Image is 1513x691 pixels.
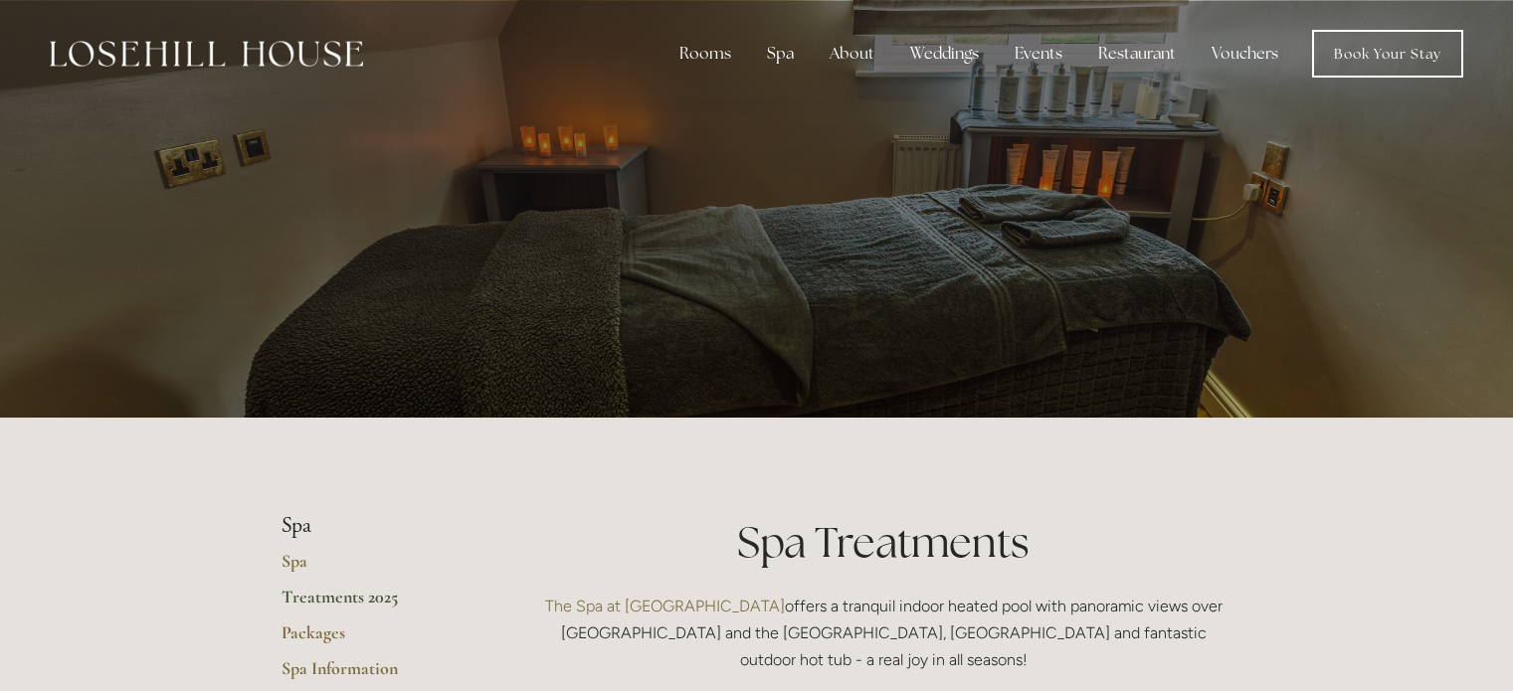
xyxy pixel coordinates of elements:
div: Restaurant [1082,34,1192,74]
a: Packages [282,621,472,657]
div: Weddings [894,34,995,74]
div: Events [999,34,1078,74]
a: Book Your Stay [1312,30,1463,78]
a: The Spa at [GEOGRAPHIC_DATA] [545,597,785,615]
div: Spa [751,34,810,74]
div: Rooms [663,34,747,74]
h1: Spa Treatments [535,513,1232,572]
a: Vouchers [1196,34,1294,74]
a: Treatments 2025 [282,586,472,621]
img: Losehill House [50,41,363,67]
div: About [814,34,890,74]
li: Spa [282,513,472,539]
a: Spa [282,550,472,586]
p: offers a tranquil indoor heated pool with panoramic views over [GEOGRAPHIC_DATA] and the [GEOGRAP... [535,593,1232,674]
